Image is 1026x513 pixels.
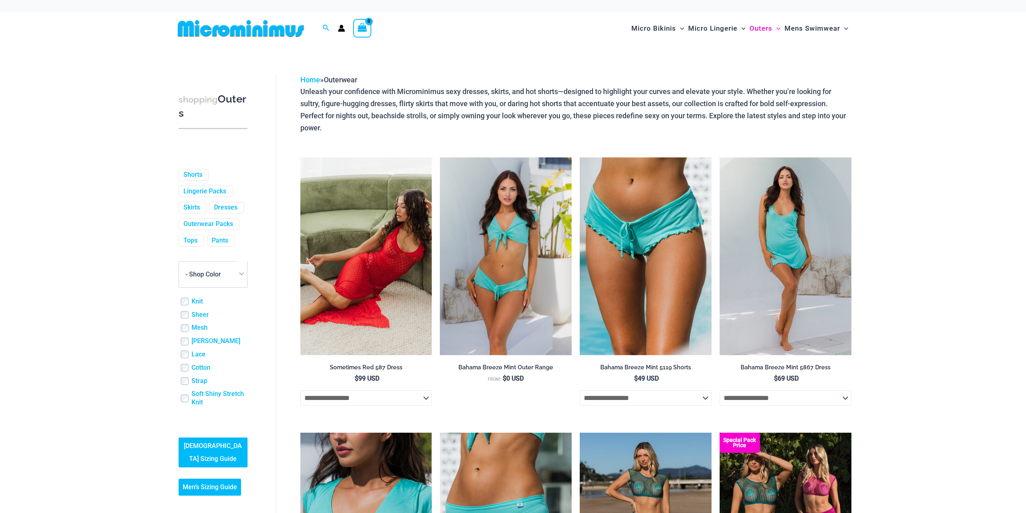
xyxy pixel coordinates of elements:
[300,157,432,355] img: Sometimes Red 587 Dress 10
[355,375,358,382] span: $
[629,16,686,41] a: Micro BikinisMenu ToggleMenu Toggle
[191,364,210,372] a: Cotton
[440,364,572,374] a: Bahama Breeze Mint Outer Range
[191,350,206,359] a: Lace
[686,16,747,41] a: Micro LingerieMenu ToggleMenu Toggle
[183,220,233,228] a: Outerwear Packs
[676,18,684,39] span: Menu Toggle
[300,75,357,84] span: »
[179,438,248,467] a: [DEMOGRAPHIC_DATA] Sizing Guide
[774,375,778,382] span: $
[353,19,372,38] a: View Shopping Cart, empty
[191,390,248,407] a: Soft Shiny Stretch Knit
[774,375,799,382] bdi: 69 USD
[324,75,357,84] span: Outerwear
[785,18,840,39] span: Mens Swimwear
[179,479,241,496] a: Men’s Sizing Guide
[440,364,572,371] h2: Bahama Breeze Mint Outer Range
[580,364,712,374] a: Bahama Breeze Mint 5119 Shorts
[720,364,851,374] a: Bahama Breeze Mint 5867 Dress
[191,377,207,385] a: Strap
[628,15,852,42] nav: Site Navigation
[503,375,524,382] bdi: 0 USD
[300,75,320,84] a: Home
[488,377,501,382] span: From:
[440,157,572,355] img: Bahama Breeze Mint 9116 Crop Top 5119 Shorts 01v2
[214,203,237,212] a: Dresses
[720,364,851,371] h2: Bahama Breeze Mint 5867 Dress
[185,270,221,278] span: - Shop Color
[720,157,851,355] img: Bahama Breeze Mint 5867 Dress 01
[772,18,780,39] span: Menu Toggle
[300,364,432,374] a: Sometimes Red 587 Dress
[688,18,737,39] span: Micro Lingerie
[580,157,712,355] img: Bahama Breeze Mint 5119 Shorts 01
[300,364,432,371] h2: Sometimes Red 587 Dress
[440,157,572,355] a: Bahama Breeze Mint 9116 Crop Top 5119 Shorts 01v2Bahama Breeze Mint 9116 Crop Top 5119 Shorts 04v...
[179,92,248,120] h3: Outers
[783,16,850,41] a: Mens SwimwearMenu ToggleMenu Toggle
[300,86,851,134] p: Unleash your confidence with Microminimus sexy dresses, skirts, and hot shorts—designed to highli...
[634,375,659,382] bdi: 49 USD
[183,187,226,196] a: Lingerie Packs
[183,203,200,212] a: Skirts
[175,19,307,38] img: MM SHOP LOGO FLAT
[183,171,202,179] a: Shorts
[749,18,772,39] span: Outers
[580,157,712,355] a: Bahama Breeze Mint 5119 Shorts 01Bahama Breeze Mint 5119 Shorts 02Bahama Breeze Mint 5119 Shorts 02
[580,364,712,371] h2: Bahama Breeze Mint 5119 Shorts
[338,25,345,32] a: Account icon link
[191,311,209,319] a: Sheer
[720,157,851,355] a: Bahama Breeze Mint 5867 Dress 01Bahama Breeze Mint 5867 Dress 03Bahama Breeze Mint 5867 Dress 03
[179,94,218,105] span: shopping
[634,375,638,382] span: $
[737,18,745,39] span: Menu Toggle
[179,262,247,287] span: - Shop Color
[191,297,203,306] a: Knit
[191,324,208,332] a: Mesh
[191,337,240,345] a: [PERSON_NAME]
[183,237,198,245] a: Tops
[720,438,760,448] b: Special Pack Price
[631,18,676,39] span: Micro Bikinis
[840,18,848,39] span: Menu Toggle
[355,375,379,382] bdi: 99 USD
[300,157,432,355] a: Sometimes Red 587 Dress 10Sometimes Red 587 Dress 09Sometimes Red 587 Dress 09
[212,237,228,245] a: Pants
[323,23,330,34] a: Search icon link
[179,261,248,288] span: - Shop Color
[503,375,506,382] span: $
[747,16,783,41] a: OutersMenu ToggleMenu Toggle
